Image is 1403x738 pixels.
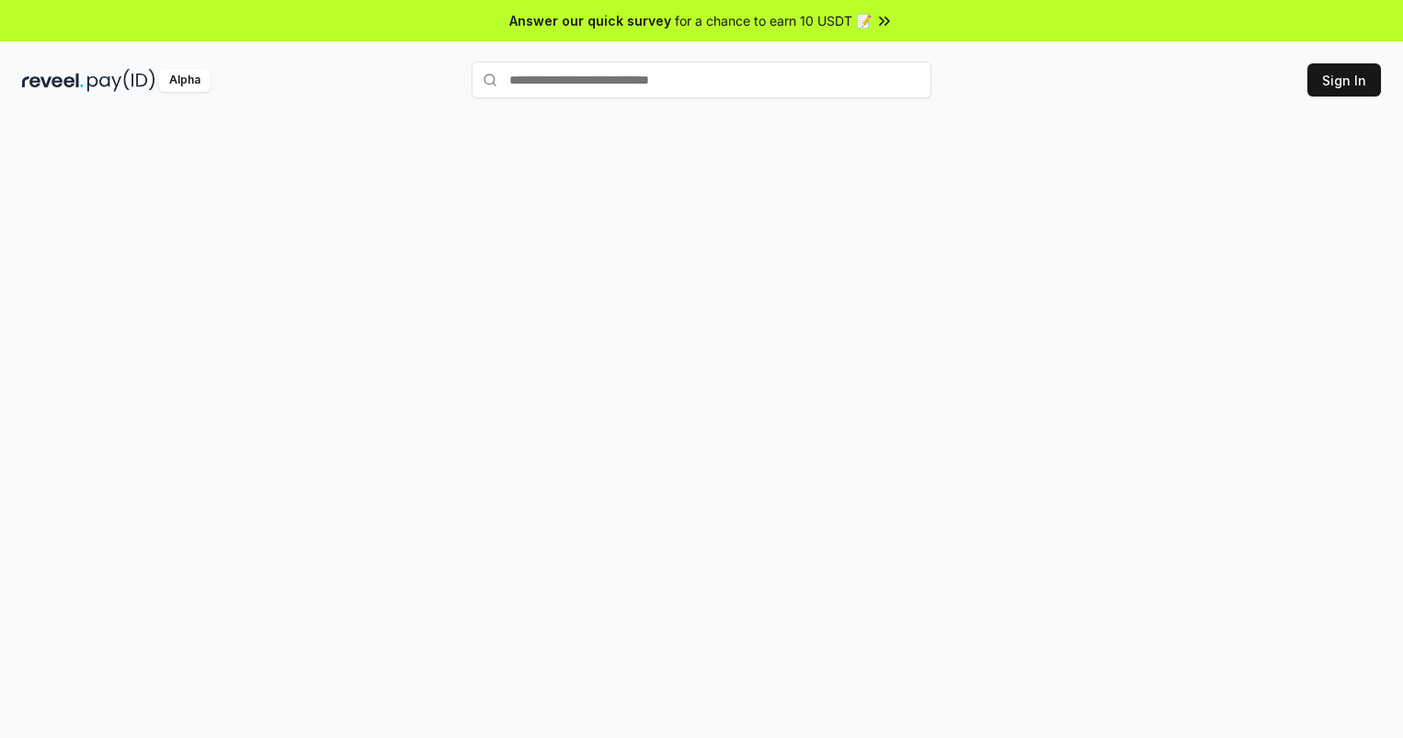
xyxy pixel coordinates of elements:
div: Alpha [159,69,211,92]
img: pay_id [87,69,155,92]
span: Answer our quick survey [509,11,671,30]
button: Sign In [1307,63,1381,97]
img: reveel_dark [22,69,84,92]
span: for a chance to earn 10 USDT 📝 [675,11,872,30]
